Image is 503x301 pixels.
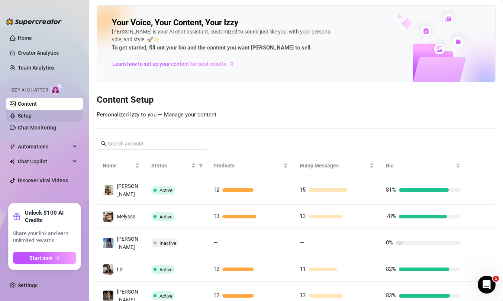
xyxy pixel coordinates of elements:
span: arrow-right [55,255,60,260]
span: Izzy AI Chatter [10,87,48,94]
th: Name [97,156,145,176]
button: Start nowarrow-right [13,252,76,264]
span: 13 [300,292,306,299]
span: [PERSON_NAME] [117,183,138,197]
span: 82% [386,266,396,272]
img: logo-BBDzfeDw.svg [6,18,62,25]
span: filter [197,160,204,171]
span: 12 [213,292,219,299]
iframe: Intercom live chat [478,276,496,294]
th: Bio [380,156,466,176]
span: Chat Copilot [18,156,71,167]
img: Claudia [103,291,113,301]
div: [PERSON_NAME] is your AI chat assistant, customized to sound just like you, with your persona, vi... [112,28,335,52]
img: Melyssa [103,211,113,222]
h2: Your Voice, Your Content, Your Izzy [112,17,238,28]
img: Lo [103,264,113,275]
span: arrow-right [228,60,235,68]
h3: Content Setup [97,94,496,106]
img: Chat Copilot [10,159,14,164]
span: Automations [18,141,71,153]
span: — [300,239,304,246]
th: Bump Messages [294,156,380,176]
span: Learn how to set up your content for best results [112,60,226,68]
a: Setup [18,113,32,119]
th: Products [207,156,294,176]
img: Jasmin [103,185,113,195]
span: gift [13,213,20,220]
span: search [101,141,106,146]
span: Active [159,267,172,272]
span: Bio [386,161,454,170]
span: filter [199,163,203,168]
span: 11 [300,266,306,272]
span: Personalized Izzy to you — Manage your content. [97,111,218,118]
span: 13 [300,213,306,220]
span: Status [151,161,190,170]
img: Veronica [103,238,113,248]
span: Share your link and earn unlimited rewards [13,230,76,244]
span: 78% [386,213,396,220]
a: Team Analytics [18,65,54,71]
input: Search account [108,140,198,148]
a: Settings [18,282,38,288]
span: Inactive [159,240,176,246]
span: 0% [386,239,393,246]
a: Home [18,35,32,41]
a: Learn how to set up your content for best results [112,58,240,70]
span: [PERSON_NAME] [117,236,138,250]
span: 81% [386,186,396,193]
span: 15 [300,186,306,193]
span: 12 [213,186,219,193]
strong: To get started, fill out your bio and the content you want [PERSON_NAME] to sell. [112,44,312,51]
span: 12 [213,266,219,272]
a: Discover Viral Videos [18,177,68,183]
span: Melyssa [117,214,136,220]
span: Active [159,214,172,220]
span: Products [213,161,282,170]
span: Bump Messages [300,161,368,170]
span: — [213,239,218,246]
a: Content [18,101,37,107]
img: ai-chatter-content-library-cLFOSyPT.png [380,6,495,82]
span: Active [159,188,172,193]
span: Start now [29,255,52,261]
a: Chat Monitoring [18,125,56,131]
span: Active [159,293,172,299]
th: Status [145,156,207,176]
strong: Unlock $100 AI Credits [25,209,76,224]
span: Lo [117,266,123,272]
img: AI Chatter [51,84,62,95]
span: 13 [213,213,219,220]
span: thunderbolt [10,144,16,150]
a: Creator Analytics [18,47,77,59]
span: 83% [386,292,396,299]
span: Name [103,161,133,170]
span: 1 [493,276,499,282]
